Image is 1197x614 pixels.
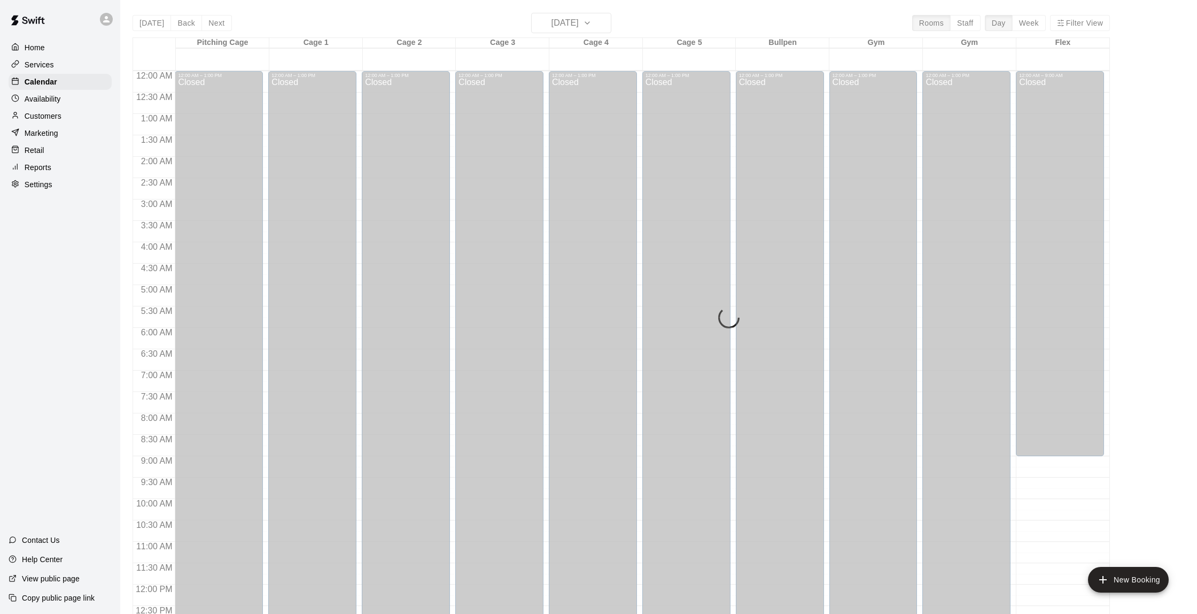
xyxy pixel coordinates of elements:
[25,128,58,139] p: Marketing
[833,73,914,78] div: 12:00 AM – 1:00 PM
[134,93,175,102] span: 12:30 AM
[134,71,175,80] span: 12:00 AM
[133,585,175,594] span: 12:00 PM
[1019,78,1101,460] div: Closed
[9,74,112,90] a: Calendar
[9,142,112,158] a: Retail
[25,111,61,121] p: Customers
[269,38,363,48] div: Cage 1
[22,535,60,546] p: Contact Us
[134,563,175,572] span: 11:30 AM
[736,38,829,48] div: Bullpen
[138,456,175,465] span: 9:00 AM
[138,285,175,294] span: 5:00 AM
[552,73,634,78] div: 12:00 AM – 1:00 PM
[22,573,80,584] p: View public page
[138,114,175,123] span: 1:00 AM
[829,38,923,48] div: Gym
[138,392,175,401] span: 7:30 AM
[176,38,269,48] div: Pitching Cage
[22,593,95,603] p: Copy public page link
[138,199,175,209] span: 3:00 AM
[138,413,175,423] span: 8:00 AM
[138,371,175,380] span: 7:00 AM
[9,91,112,107] a: Availability
[9,108,112,124] a: Customers
[9,159,112,175] a: Reports
[363,38,456,48] div: Cage 2
[22,554,63,565] p: Help Center
[9,40,112,56] a: Home
[25,94,61,104] p: Availability
[138,328,175,337] span: 6:00 AM
[178,73,260,78] div: 12:00 AM – 1:00 PM
[646,73,727,78] div: 12:00 AM – 1:00 PM
[25,59,54,70] p: Services
[1016,38,1110,48] div: Flex
[138,242,175,251] span: 4:00 AM
[134,499,175,508] span: 10:00 AM
[138,478,175,487] span: 9:30 AM
[926,73,1007,78] div: 12:00 AM – 1:00 PM
[9,176,112,193] a: Settings
[25,42,45,53] p: Home
[1016,71,1104,456] div: 12:00 AM – 9:00 AM: Closed
[923,38,1016,48] div: Gym
[25,162,51,173] p: Reports
[739,73,821,78] div: 12:00 AM – 1:00 PM
[1088,567,1169,593] button: add
[9,57,112,73] a: Services
[138,135,175,144] span: 1:30 AM
[643,38,736,48] div: Cage 5
[134,542,175,551] span: 11:00 AM
[134,520,175,529] span: 10:30 AM
[1019,73,1101,78] div: 12:00 AM – 9:00 AM
[138,264,175,273] span: 4:30 AM
[25,76,57,87] p: Calendar
[456,38,549,48] div: Cage 3
[138,178,175,187] span: 2:30 AM
[138,435,175,444] span: 8:30 AM
[549,38,643,48] div: Cage 4
[458,73,540,78] div: 12:00 AM – 1:00 PM
[25,145,44,156] p: Retail
[138,306,175,316] span: 5:30 AM
[9,125,112,141] a: Marketing
[271,73,353,78] div: 12:00 AM – 1:00 PM
[138,221,175,230] span: 3:30 AM
[138,157,175,166] span: 2:00 AM
[365,73,447,78] div: 12:00 AM – 1:00 PM
[25,179,52,190] p: Settings
[138,349,175,358] span: 6:30 AM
